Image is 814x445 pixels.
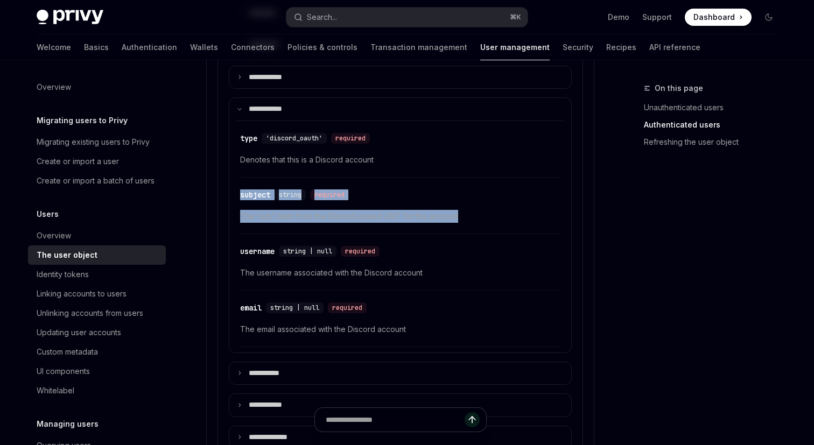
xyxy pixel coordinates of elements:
a: User management [480,34,550,60]
input: Ask a question... [326,408,465,432]
span: The email associated with the Discord account [240,323,560,336]
span: Dashboard [693,12,735,23]
span: On this page [655,82,703,95]
div: Linking accounts to users [37,287,127,300]
a: Updating user accounts [28,323,166,342]
div: Create or import a user [37,155,119,168]
a: Create or import a user [28,152,166,171]
div: Custom metadata [37,345,98,358]
a: Support [642,12,672,23]
h5: Managing users [37,418,99,430]
a: API reference [649,34,700,60]
div: email [240,302,262,313]
div: Migrating existing users to Privy [37,136,150,149]
a: Welcome [37,34,71,60]
img: dark logo [37,10,103,25]
span: The ‘sub’ claim from the Discord-issued JWT for this account [240,210,560,223]
div: subject [240,189,270,200]
a: Dashboard [685,9,752,26]
a: Migrating existing users to Privy [28,132,166,152]
a: Refreshing the user object [644,133,786,151]
a: Transaction management [370,34,467,60]
a: Authentication [122,34,177,60]
button: Send message [465,412,480,427]
span: string | null [270,303,319,312]
div: required [328,302,367,313]
div: required [310,189,349,200]
a: Unlinking accounts from users [28,303,166,323]
div: Search... [307,11,337,24]
div: required [331,133,370,144]
div: Whitelabel [37,384,74,397]
div: Updating user accounts [37,326,121,339]
a: Authenticated users [644,116,786,133]
a: Overview [28,77,166,97]
a: Recipes [606,34,636,60]
div: Overview [37,81,71,94]
a: Custom metadata [28,342,166,362]
a: Policies & controls [287,34,357,60]
button: Search...⌘K [286,8,528,27]
a: Unauthenticated users [644,99,786,116]
div: Overview [37,229,71,242]
a: Wallets [190,34,218,60]
a: Security [563,34,593,60]
div: required [341,246,380,257]
div: The user object [37,249,97,262]
button: Toggle dark mode [760,9,777,26]
h5: Migrating users to Privy [37,114,128,127]
div: Unlinking accounts from users [37,307,143,320]
span: The username associated with the Discord account [240,266,560,279]
div: type [240,133,257,144]
a: The user object [28,245,166,265]
div: Identity tokens [37,268,89,281]
a: Whitelabel [28,381,166,400]
span: string [279,190,301,199]
a: Demo [608,12,629,23]
a: Identity tokens [28,265,166,284]
h5: Users [37,208,59,221]
div: UI components [37,365,90,378]
span: ⌘ K [510,13,521,22]
a: UI components [28,362,166,381]
a: Create or import a batch of users [28,171,166,190]
a: Basics [84,34,109,60]
div: Create or import a batch of users [37,174,155,187]
div: username [240,246,275,257]
a: Linking accounts to users [28,284,166,303]
a: Overview [28,226,166,245]
span: string | null [283,247,332,256]
span: Denotes that this is a Discord account [240,153,560,166]
span: 'discord_oauth' [266,134,322,143]
a: Connectors [231,34,275,60]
